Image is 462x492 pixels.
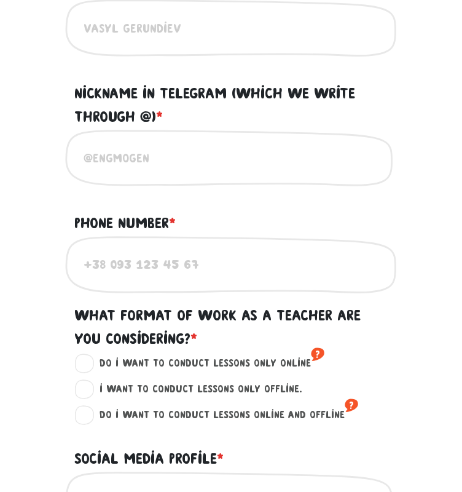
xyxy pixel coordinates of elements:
font: What format of work as a teacher are you considering? [74,307,361,347]
font: I want to conduct lessons only offline. [100,383,302,394]
input: Vasyl Gerundiev [84,14,378,42]
font: ? [315,349,320,360]
font: ? [349,400,354,411]
font: Nickname in Telegram (which we write through @) [74,85,355,125]
font: Phone number [74,215,169,231]
font: Do I want to conduct lessons only online [100,357,311,368]
input: @engmogen [84,145,378,172]
input: +38 093 123 45 67 [84,251,378,279]
font: Social media profile [74,450,217,467]
font: Do I want to conduct lessons online and offline [100,409,345,420]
